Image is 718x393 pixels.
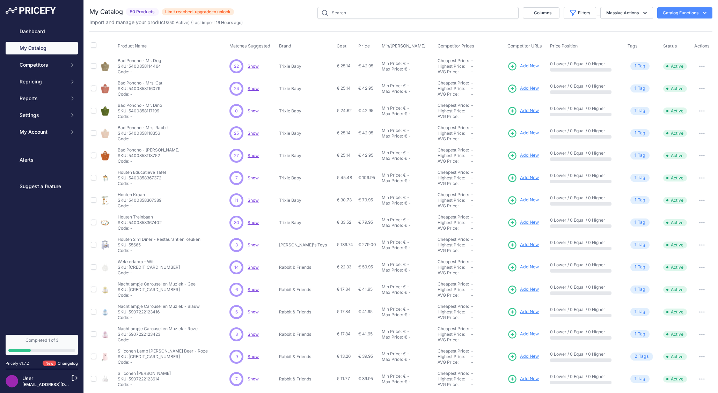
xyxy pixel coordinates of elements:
span: 0 [235,108,238,114]
div: € [403,172,406,178]
div: Min Price: [382,172,402,178]
span: 30 [234,220,239,226]
div: AVG Price: [438,225,471,231]
button: Settings [6,109,78,121]
div: - [406,217,409,223]
span: Reports [20,95,65,102]
span: € 30.73 [337,197,352,202]
a: Cheapest Price: [438,103,469,108]
p: SKU: 5400858367402 [118,220,162,225]
span: Show [248,64,259,69]
div: € [404,200,407,206]
div: AVG Price: [438,114,471,119]
div: Min Price: [382,83,402,89]
div: € [404,133,407,139]
span: Add New [520,219,539,226]
span: - [471,220,473,225]
a: Add New [507,195,539,205]
a: Add New [507,218,539,228]
p: SKU: 5400858117199 [118,108,162,114]
a: Add New [507,262,539,272]
div: Max Price: [382,223,403,228]
span: Add New [520,309,539,315]
span: Tag [630,62,650,70]
span: Brand [279,43,291,49]
span: Add New [520,85,539,92]
a: Cheapest Price: [438,304,469,309]
span: Active [663,63,687,70]
span: Show [248,287,259,292]
span: Show [248,175,259,180]
a: Add New [507,128,539,138]
span: Product Name [118,43,147,49]
span: - [471,114,473,119]
div: Highest Price: [438,86,471,91]
span: 1 [635,85,636,92]
p: Bad Poncho - [PERSON_NAME] [118,147,179,153]
div: Max Price: [382,178,403,184]
div: Highest Price: [438,198,471,203]
p: Trixie Baby [279,64,331,69]
span: Active [663,152,687,159]
a: Cheapest Price: [438,192,469,197]
p: Code: - [118,114,162,119]
span: € 109.95 [358,175,375,180]
div: Highest Price: [438,131,471,136]
div: € [403,217,406,223]
p: SKU: 5400858367372 [118,175,166,181]
a: Show [248,376,259,381]
p: SKU: 5400858367389 [118,198,161,203]
div: Highest Price: [438,220,471,225]
p: Bad Poncho - Mr. Dog [118,58,161,64]
span: € 42.95 [358,130,373,135]
div: Max Price: [382,156,403,161]
div: € [403,195,406,200]
button: Competitors [6,59,78,71]
div: Highest Price: [438,64,471,69]
span: Add New [520,331,539,338]
button: My Account [6,126,78,138]
a: Add New [507,374,539,384]
a: Show [248,332,259,337]
div: Min Price: [382,128,402,133]
button: Massive Actions [600,7,653,19]
a: Show [248,86,259,91]
p: Code: - [118,203,161,209]
span: Active [663,197,687,204]
span: € 79.95 [358,197,373,202]
div: Highest Price: [438,153,471,158]
a: Show [248,354,259,359]
div: Highest Price: [438,175,471,181]
span: Show [248,153,259,158]
div: - [406,83,409,89]
a: Show [248,265,259,270]
span: - [471,136,473,141]
div: Min Price: [382,105,402,111]
span: Repricing [20,78,65,85]
a: Cheapest Price: [438,281,469,287]
a: Cheapest Price: [438,326,469,331]
span: Active [663,85,687,92]
a: Add New [507,151,539,161]
div: € [404,223,407,228]
button: Status [663,43,679,49]
p: Code: - [118,91,162,97]
span: Add New [520,242,539,248]
p: Houten Treinbaan [118,214,162,220]
div: - [407,156,411,161]
a: Add New [507,285,539,295]
a: Add New [507,307,539,317]
button: Price [358,43,371,49]
p: Trixie Baby [279,131,331,136]
span: - [471,125,473,130]
a: Cheapest Price: [438,259,469,264]
span: - [471,147,473,153]
div: - [406,128,409,133]
div: € [403,61,406,66]
a: Suggest a feature [6,180,78,193]
button: Cost [337,43,348,49]
a: Cheapest Price: [438,371,469,376]
a: Cheapest Price: [438,58,469,63]
p: 0 Lower / 0 Equal / 0 Higher [550,83,621,89]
